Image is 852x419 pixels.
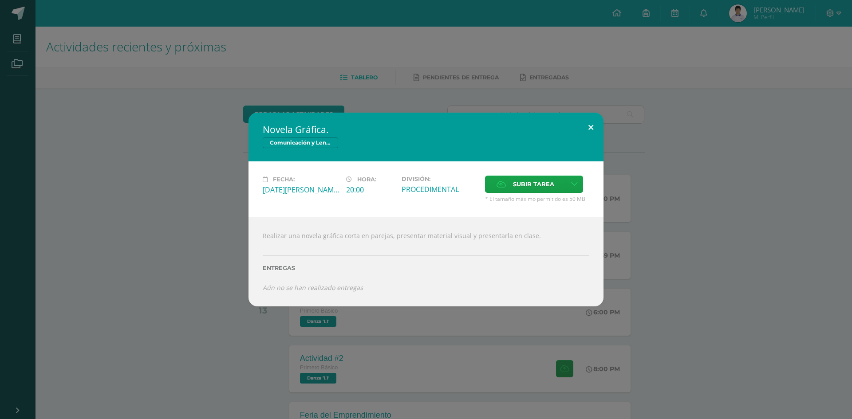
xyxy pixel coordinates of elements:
[402,176,478,182] label: División:
[263,137,338,148] span: Comunicación y Lenguaje Idioma Español
[273,176,295,183] span: Fecha:
[346,185,394,195] div: 20:00
[513,176,554,192] span: Subir tarea
[485,195,589,203] span: * El tamaño máximo permitido es 50 MB
[248,217,603,306] div: Realizar una novela gráfica corta en parejas, presentar material visual y presentarla en clase.
[263,265,589,271] label: Entregas
[357,176,376,183] span: Hora:
[578,113,603,143] button: Close (Esc)
[263,185,339,195] div: [DATE][PERSON_NAME]
[263,283,363,292] i: Aún no se han realizado entregas
[402,184,478,194] div: PROCEDIMENTAL
[263,123,589,136] h2: Novela Gráfica.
